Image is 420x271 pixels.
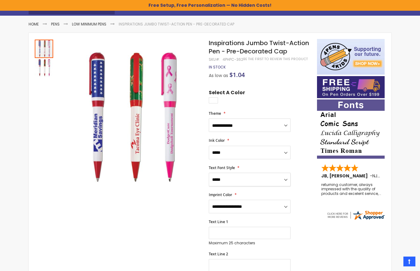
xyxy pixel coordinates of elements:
span: Text Line 1 [209,219,228,224]
img: Inspirations Jumbo Twist-Action Pen - Pre-Decorated Cap [35,59,53,77]
span: Imprint Color [209,192,232,197]
iframe: Google Customer Reviews [369,254,420,271]
div: returning customer, always impressed with the quality of products and excelent service, will retu... [321,183,381,196]
div: 4PHPC-362 [223,57,243,62]
a: Home [29,21,39,27]
a: Pens [51,21,60,27]
span: $1.04 [229,71,245,79]
a: Be the first to review this product [243,57,308,61]
img: 4pens 4 kids [317,39,385,75]
img: Inspirations Jumbo Twist-Action Pen - Pre-Decorated Cap [60,48,200,188]
span: Theme [209,111,221,116]
span: In stock [209,64,226,70]
strong: SKU [209,57,220,62]
a: Low Minimum Pens [72,21,106,27]
span: Select A Color [209,89,245,98]
a: 4pens.com certificate URL [326,217,385,222]
img: 4pens.com widget logo [326,210,385,221]
span: Ink Color [209,138,225,143]
div: Inspirations Jumbo Twist-Action Pen - Pre-Decorated Cap [35,58,53,77]
span: JB, [PERSON_NAME] [321,173,370,179]
span: NJ [372,173,380,179]
span: As low as [209,72,228,79]
img: font-personalization-examples [317,99,385,159]
p: Maximum 25 characters [209,241,291,246]
img: Free shipping on orders over $199 [317,76,385,98]
div: Availability [209,65,226,70]
div: White [209,97,218,103]
span: Text Font Style [209,165,235,170]
span: Text Line 2 [209,251,228,257]
span: Inspirations Jumbo Twist-Action Pen - Pre-Decorated Cap [209,39,309,56]
div: Inspirations Jumbo Twist-Action Pen - Pre-Decorated Cap [35,39,54,58]
li: Inspirations Jumbo Twist-Action Pen - Pre-Decorated Cap [119,22,234,27]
